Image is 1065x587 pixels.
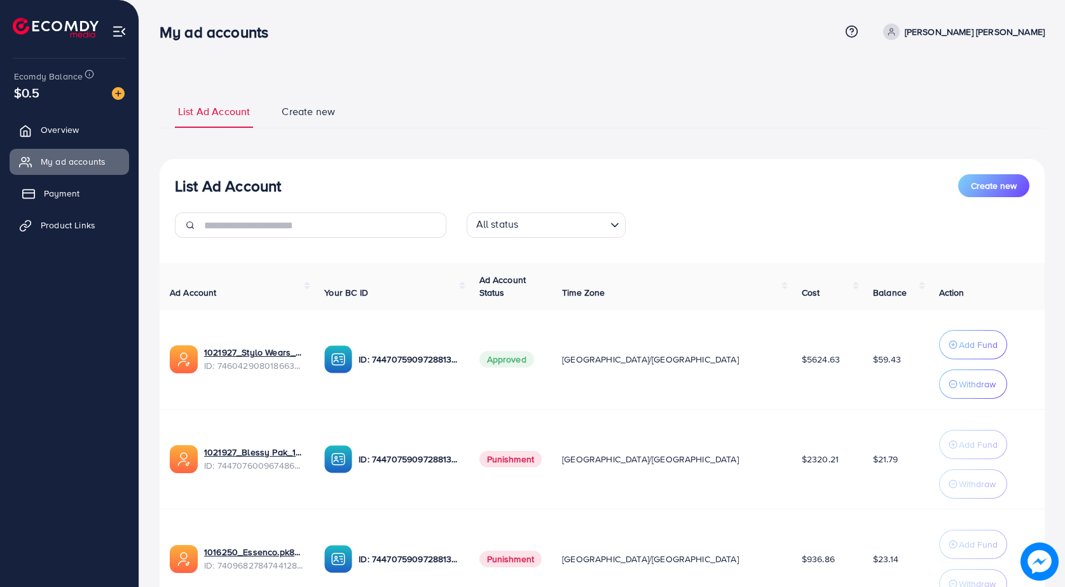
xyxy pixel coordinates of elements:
button: Withdraw [939,469,1007,499]
a: 1021927_Blessy Pak_1733907511812 [204,446,304,459]
span: Ad Account Status [479,273,526,299]
span: Payment [44,187,79,200]
div: <span class='underline'>1021927_Blessy Pak_1733907511812</span></br>7447076009674866705 [204,446,304,472]
span: Cost [802,286,820,299]
span: List Ad Account [178,104,250,119]
img: image [112,87,125,100]
span: Ad Account [170,286,217,299]
span: $936.86 [802,553,835,565]
button: Add Fund [939,530,1007,559]
p: ID: 7447075909728813072 [359,352,458,367]
span: $5624.63 [802,353,840,366]
p: Add Fund [959,337,998,352]
a: Overview [10,117,129,142]
span: $0.5 [14,83,40,102]
span: Time Zone [562,286,605,299]
div: <span class='underline'>1016250_Essenco.pk8_1725201216863</span></br>7409682784744128513 [204,546,304,572]
span: Action [939,286,965,299]
img: ic-ba-acc.ded83a64.svg [324,345,352,373]
span: $59.43 [873,353,901,366]
span: Approved [479,351,534,368]
a: 1021927_Stylo Wears_1737016512530 [204,346,304,359]
img: ic-ba-acc.ded83a64.svg [324,445,352,473]
span: Your BC ID [324,286,368,299]
img: logo [13,18,99,38]
p: [PERSON_NAME] [PERSON_NAME] [905,24,1045,39]
span: ID: 7447076009674866705 [204,459,304,472]
h3: My ad accounts [160,23,278,41]
span: Create new [282,104,335,119]
span: Overview [41,123,79,136]
span: ID: 7460429080186634241 [204,359,304,372]
span: All status [474,214,521,235]
button: Add Fund [939,330,1007,359]
a: [PERSON_NAME] [PERSON_NAME] [878,24,1045,40]
img: ic-ads-acc.e4c84228.svg [170,345,198,373]
img: menu [112,24,127,39]
span: Punishment [479,551,542,567]
span: [GEOGRAPHIC_DATA]/[GEOGRAPHIC_DATA] [562,553,739,565]
input: Search for option [522,215,605,235]
span: Balance [873,286,907,299]
span: $23.14 [873,553,898,565]
h3: List Ad Account [175,177,281,195]
a: Payment [10,181,129,206]
button: Add Fund [939,430,1007,459]
a: Product Links [10,212,129,238]
img: image [1020,542,1059,581]
span: My ad accounts [41,155,106,168]
p: Add Fund [959,537,998,552]
p: Withdraw [959,476,996,492]
span: $2320.21 [802,453,839,466]
span: Punishment [479,451,542,467]
p: Withdraw [959,376,996,392]
span: Ecomdy Balance [14,70,83,83]
img: ic-ba-acc.ded83a64.svg [324,545,352,573]
span: $21.79 [873,453,898,466]
span: Product Links [41,219,95,231]
span: Create new [971,179,1017,192]
span: ID: 7409682784744128513 [204,559,304,572]
img: ic-ads-acc.e4c84228.svg [170,445,198,473]
span: [GEOGRAPHIC_DATA]/[GEOGRAPHIC_DATA] [562,453,739,466]
div: <span class='underline'>1021927_Stylo Wears_1737016512530</span></br>7460429080186634241 [204,346,304,372]
p: Add Fund [959,437,998,452]
a: My ad accounts [10,149,129,174]
button: Withdraw [939,369,1007,399]
a: 1016250_Essenco.pk8_1725201216863 [204,546,304,558]
div: Search for option [467,212,626,238]
button: Create new [958,174,1029,197]
p: ID: 7447075909728813072 [359,551,458,567]
p: ID: 7447075909728813072 [359,452,458,467]
img: ic-ads-acc.e4c84228.svg [170,545,198,573]
span: [GEOGRAPHIC_DATA]/[GEOGRAPHIC_DATA] [562,353,739,366]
